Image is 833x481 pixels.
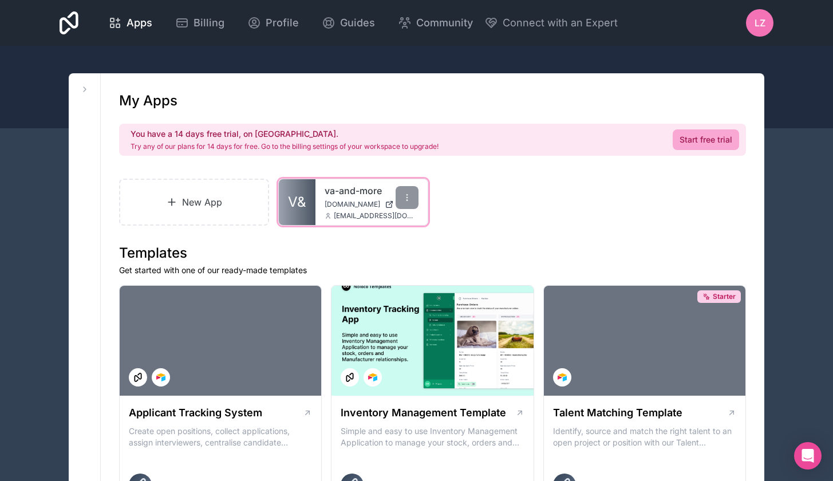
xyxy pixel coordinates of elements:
[325,184,419,198] a: va-and-more
[166,10,234,36] a: Billing
[131,128,439,140] h2: You have a 14 days free trial, on [GEOGRAPHIC_DATA].
[341,405,506,421] h1: Inventory Management Template
[416,15,473,31] span: Community
[325,200,419,209] a: [DOMAIN_NAME]
[119,265,746,276] p: Get started with one of our ready-made templates
[673,129,739,150] a: Start free trial
[119,244,746,262] h1: Templates
[340,15,375,31] span: Guides
[119,92,177,110] h1: My Apps
[341,425,524,448] p: Simple and easy to use Inventory Management Application to manage your stock, orders and Manufact...
[503,15,618,31] span: Connect with an Expert
[558,373,567,382] img: Airtable Logo
[131,142,439,151] p: Try any of our plans for 14 days for free. Go to the billing settings of your workspace to upgrade!
[99,10,161,36] a: Apps
[129,405,262,421] h1: Applicant Tracking System
[389,10,482,36] a: Community
[129,425,312,448] p: Create open positions, collect applications, assign interviewers, centralise candidate feedback a...
[368,373,377,382] img: Airtable Logo
[313,10,384,36] a: Guides
[266,15,299,31] span: Profile
[484,15,618,31] button: Connect with an Expert
[794,442,822,470] div: Open Intercom Messenger
[334,211,419,220] span: [EMAIL_ADDRESS][DOMAIN_NAME]
[194,15,224,31] span: Billing
[713,292,736,301] span: Starter
[279,179,315,225] a: V&
[127,15,152,31] span: Apps
[325,200,380,209] span: [DOMAIN_NAME]
[156,373,165,382] img: Airtable Logo
[288,193,306,211] span: V&
[119,179,269,226] a: New App
[755,16,765,30] span: LZ
[553,425,736,448] p: Identify, source and match the right talent to an open project or position with our Talent Matchi...
[238,10,308,36] a: Profile
[553,405,682,421] h1: Talent Matching Template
